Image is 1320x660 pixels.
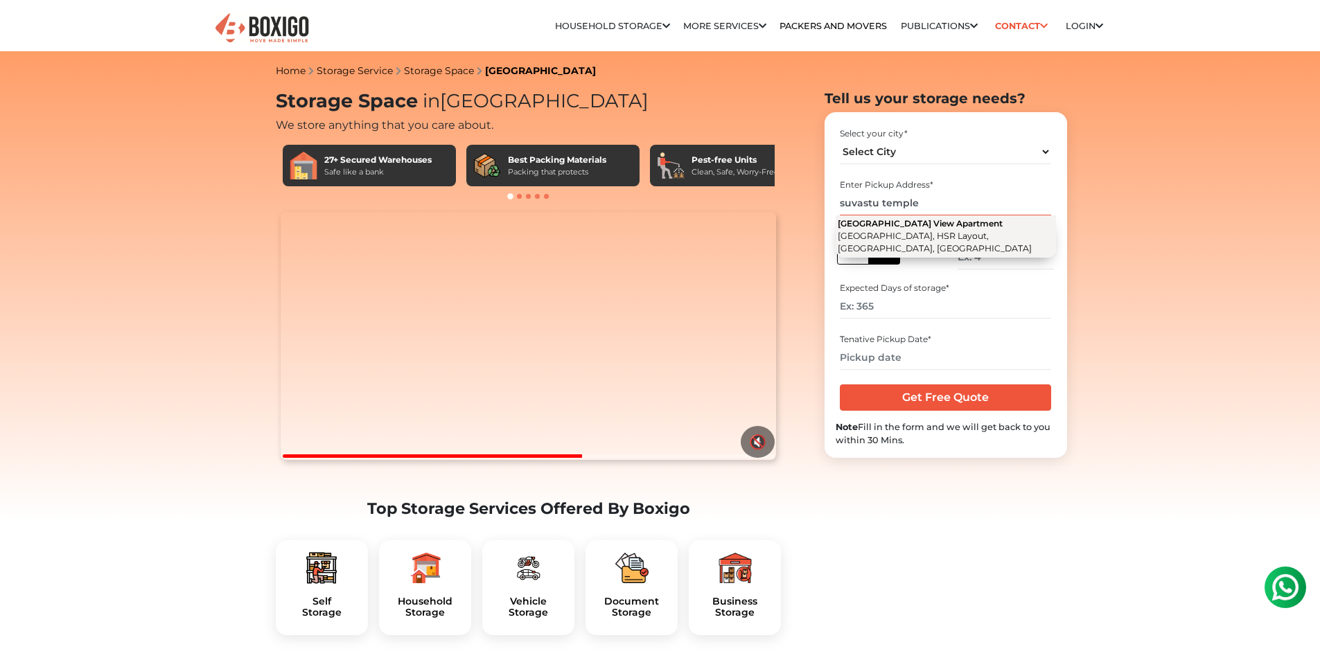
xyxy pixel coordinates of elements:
button: 🔇 [741,426,775,458]
video: Your browser does not support the video tag. [281,212,776,460]
a: SelfStorage [287,596,357,619]
div: Safe like a bank [324,166,432,178]
a: DocumentStorage [597,596,667,619]
h5: Document Storage [597,596,667,619]
a: [GEOGRAPHIC_DATA] [485,64,596,77]
a: Contact [991,15,1053,37]
img: Boxigo [213,12,310,46]
img: whatsapp-icon.svg [14,14,42,42]
div: Best Packing Materials [508,154,606,166]
img: boxigo_packers_and_movers_plan [305,551,338,585]
div: Packing that protects [508,166,606,178]
a: Login [1066,21,1103,31]
label: Yes [837,245,869,265]
a: VehicleStorage [493,596,563,619]
input: Get Free Quote [840,384,1051,411]
span: [GEOGRAPHIC_DATA], HSR Layout, [GEOGRAPHIC_DATA], [GEOGRAPHIC_DATA] [838,231,1032,254]
h2: Tell us your storage needs? [825,90,1067,107]
img: boxigo_packers_and_movers_plan [511,551,545,585]
a: Packers and Movers [780,21,887,31]
button: [GEOGRAPHIC_DATA] View Apartment [GEOGRAPHIC_DATA], HSR Layout, [GEOGRAPHIC_DATA], [GEOGRAPHIC_DATA] [836,215,1056,258]
span: We store anything that you care about. [276,118,493,132]
span: [GEOGRAPHIC_DATA] [418,89,649,112]
a: Storage Service [317,64,393,77]
a: HouseholdStorage [390,596,460,619]
b: Note [836,422,858,432]
div: Tenative Pickup Date [840,333,1051,346]
div: 27+ Secured Warehouses [324,154,432,166]
input: Pickup date [840,346,1051,370]
a: Publications [901,21,978,31]
h5: Household Storage [390,596,460,619]
div: Clean, Safe, Worry-Free [692,166,779,178]
img: Best Packing Materials [473,152,501,179]
h5: Business Storage [700,596,770,619]
img: boxigo_packers_and_movers_plan [719,551,752,585]
img: boxigo_packers_and_movers_plan [615,551,649,585]
div: Enter Pickup Address [840,179,1051,191]
img: 27+ Secured Warehouses [290,152,317,179]
div: Fill in the form and we will get back to you within 30 Mins. [836,420,1056,447]
input: Ex: 365 [840,294,1051,319]
a: Storage Space [404,64,474,77]
h2: Top Storage Services Offered By Boxigo [276,499,782,518]
div: Select your city [840,127,1051,140]
span: in [423,89,440,112]
div: Pest-free Units [692,154,779,166]
span: [GEOGRAPHIC_DATA] View Apartment [838,218,1003,229]
img: boxigo_packers_and_movers_plan [408,551,441,585]
h1: Storage Space [276,90,782,113]
a: Home [276,64,306,77]
div: Expected Days of storage [840,282,1051,294]
h5: Vehicle Storage [493,596,563,619]
a: BusinessStorage [700,596,770,619]
h5: Self Storage [287,596,357,619]
img: Pest-free Units [657,152,685,179]
input: Select Building or Nearest Landmark [840,191,1051,215]
a: More services [683,21,766,31]
a: Household Storage [555,21,670,31]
